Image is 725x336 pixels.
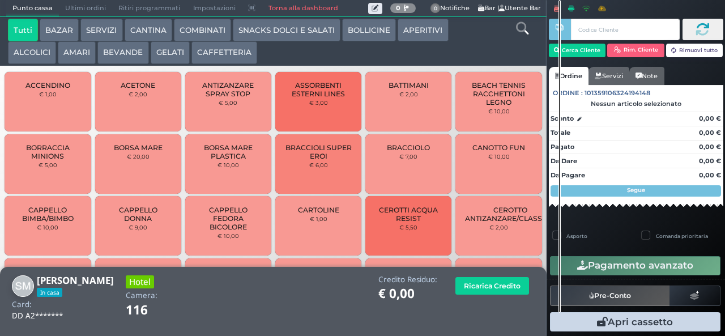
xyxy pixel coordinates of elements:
[550,286,670,306] button: Pre-Conto
[112,1,186,16] span: Ritiri programmati
[550,256,720,275] button: Pagamento avanzato
[571,19,679,40] input: Codice Cliente
[217,161,239,168] small: € 10,00
[80,19,122,41] button: SERVIZI
[699,114,721,122] strong: 0,00 €
[233,19,340,41] button: SNACKS DOLCI E SALATI
[656,232,708,240] label: Comanda prioritaria
[174,19,231,41] button: COMBINATI
[126,303,180,317] h1: 116
[551,143,574,151] strong: Pagato
[40,19,79,41] button: BAZAR
[430,3,441,14] span: 0
[666,44,723,57] button: Rimuovi tutto
[549,100,723,108] div: Nessun articolo selezionato
[378,275,437,284] h4: Credito Residuo:
[195,206,262,231] span: CAPPELLO FEDORA BICOLORE
[127,153,150,160] small: € 20,00
[217,232,239,239] small: € 10,00
[550,312,720,331] button: Apri cassetto
[553,88,583,98] span: Ordine :
[309,99,328,106] small: € 3,00
[489,224,508,231] small: € 2,00
[488,108,510,114] small: € 10,00
[129,91,147,97] small: € 2,00
[195,143,262,160] span: BORSA MARE PLASTICA
[195,81,262,98] span: ANTIZANZARE SPRAY STOP
[398,19,448,41] button: APERITIVI
[455,277,529,295] button: Ricarica Credito
[551,129,570,137] strong: Totale
[285,143,352,160] span: BRACCIOLI SUPER EROI
[37,224,58,231] small: € 10,00
[126,275,154,288] h3: Hotel
[699,171,721,179] strong: 0,00 €
[387,143,430,152] span: BRACCIOLO
[375,206,442,223] span: CEROTTI ACQUA RESIST
[262,1,344,16] a: Torna alla dashboard
[25,81,70,90] span: ACCENDINO
[12,275,34,297] img: Simon Maria Gonnelli
[59,1,112,16] span: Ultimi ordini
[14,143,82,160] span: BORRACCIA MINIONS
[465,81,532,107] span: BEACH TENNIS RACCHETTONI LEGNO
[342,19,396,41] button: BOLLICINE
[549,44,606,57] button: Cerca Cliente
[309,161,328,168] small: € 6,00
[551,114,574,124] strong: Sconto
[151,41,190,64] button: GELATI
[488,153,510,160] small: € 10,00
[549,67,588,85] a: Ordine
[699,129,721,137] strong: 0,00 €
[219,99,237,106] small: € 5,00
[627,186,645,194] strong: Segue
[399,224,417,231] small: € 5,50
[12,300,32,309] h4: Card:
[58,41,96,64] button: AMARI
[129,224,147,231] small: € 9,00
[298,206,339,214] span: CARTOLINE
[37,288,62,297] span: In casa
[472,143,525,152] span: CANOTTO FUN
[699,157,721,165] strong: 0,00 €
[191,41,257,64] button: CAFFETTERIA
[121,81,155,90] span: ACETONE
[39,161,57,168] small: € 5,00
[39,91,57,97] small: € 1,00
[126,291,157,300] h4: Camera:
[285,81,352,98] span: ASSORBENTI ESTERNI LINES
[607,44,664,57] button: Rim. Cliente
[396,4,400,12] b: 0
[399,91,418,97] small: € 2,00
[104,206,172,223] span: CAPPELLO DONNA
[6,1,59,16] span: Punto cassa
[125,19,172,41] button: CANTINA
[551,157,577,165] strong: Da Dare
[8,41,56,64] button: ALCOLICI
[699,143,721,151] strong: 0,00 €
[37,274,114,287] b: [PERSON_NAME]
[187,1,242,16] span: Impostazioni
[114,143,163,152] span: BORSA MARE
[14,206,82,223] span: CAPPELLO BIMBA/BIMBO
[551,171,585,179] strong: Da Pagare
[399,153,417,160] small: € 7,00
[310,215,327,222] small: € 1,00
[378,287,437,301] h1: € 0,00
[97,41,148,64] button: BEVANDE
[585,88,650,98] span: 101359106324194148
[566,232,587,240] label: Asporto
[389,81,429,90] span: BATTIMANI
[588,67,629,85] a: Servizi
[629,67,664,85] a: Note
[8,19,38,41] button: Tutti
[465,206,555,223] span: CEROTTO ANTIZANZARE/CLASSICO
